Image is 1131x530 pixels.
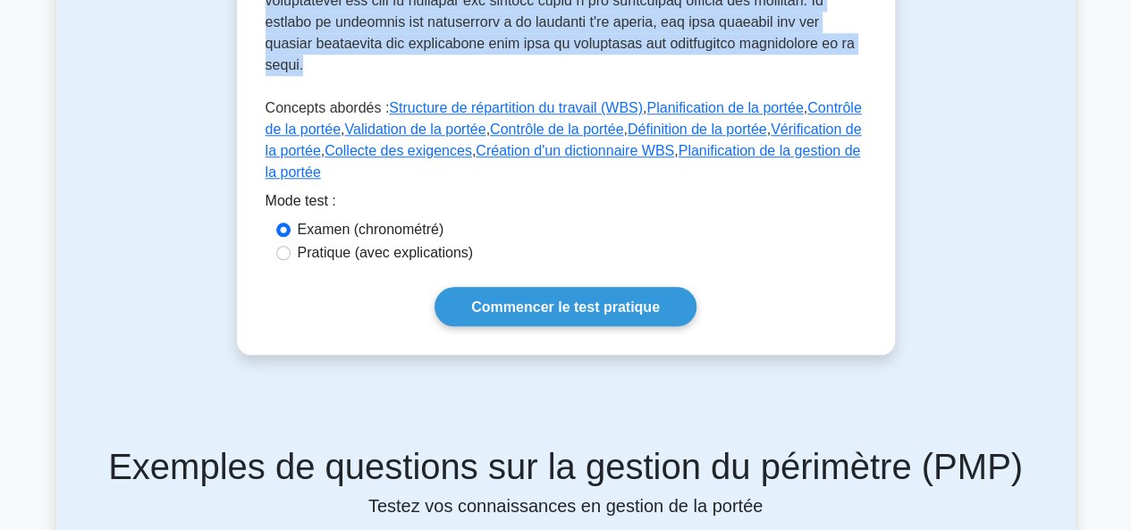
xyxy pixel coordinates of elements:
a: Planification de la portée [646,100,803,115]
a: Commencer le test pratique [435,287,696,325]
font: Mode test : [266,193,336,208]
a: Collecte des exigences [325,143,472,158]
font: , [623,122,627,137]
font: , [486,122,490,137]
font: , [804,100,807,115]
a: Création d'un dictionnaire WBS [476,143,674,158]
font: , [767,122,771,137]
font: Testez vos connaissances en gestion de la portée [368,496,763,516]
a: Planification de la gestion de la portée [266,143,861,180]
font: Commencer le test pratique [471,299,660,315]
font: , [674,143,678,158]
font: Examen (chronométré) [298,222,444,237]
a: Validation de la portée [344,122,485,137]
font: Pratique (avec explications) [298,245,474,260]
a: Vérification de la portée [266,122,862,158]
font: , [321,143,325,158]
font: , [643,100,646,115]
font: , [472,143,476,158]
font: Concepts abordés : [266,100,390,115]
font: Exemples de questions sur la gestion du périmètre (PMP) [108,447,1023,486]
a: Contrôle de la portée [490,122,623,137]
a: Définition de la portée [628,122,767,137]
font: , [341,122,344,137]
a: Structure de répartition du travail (WBS) [389,100,643,115]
